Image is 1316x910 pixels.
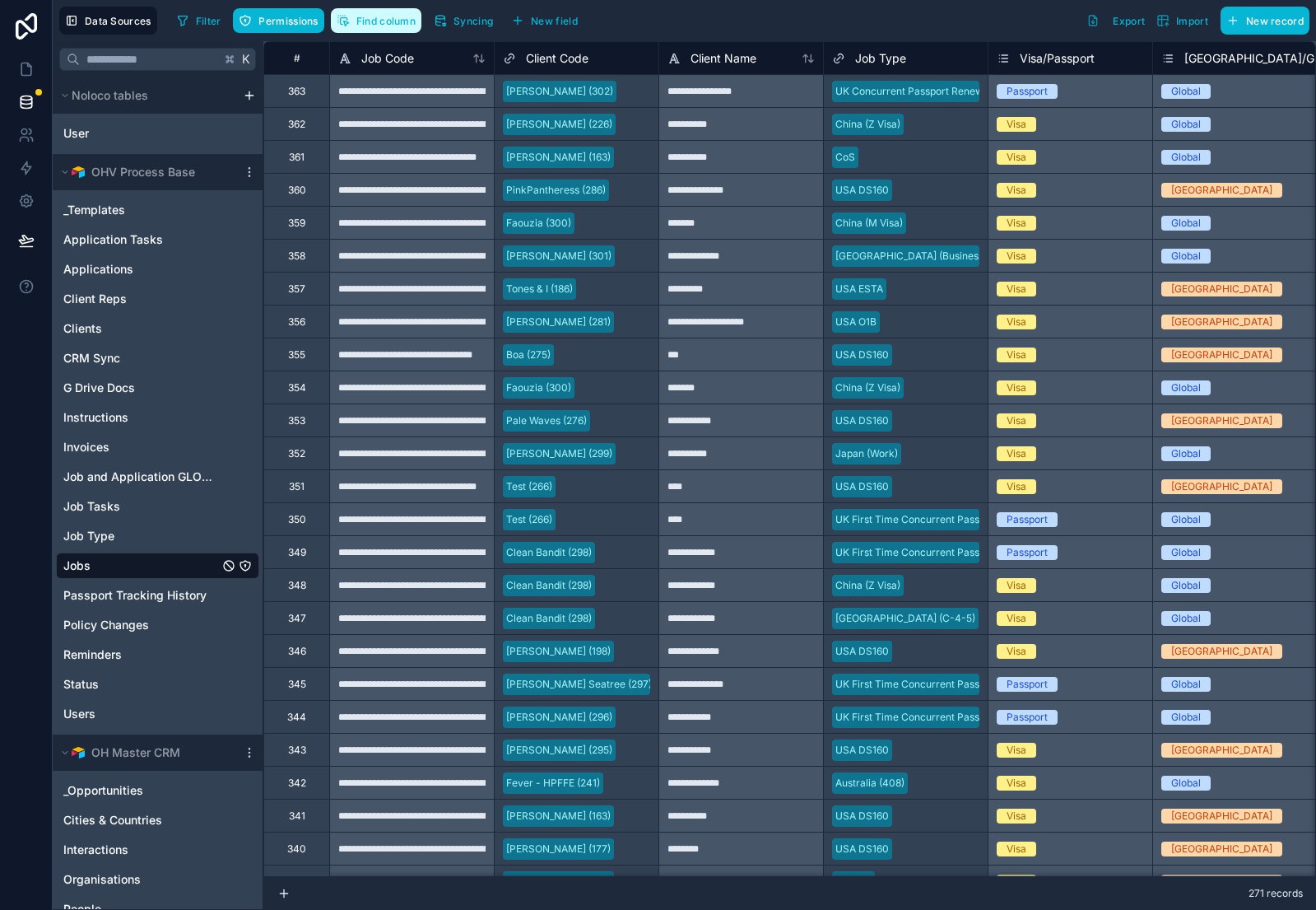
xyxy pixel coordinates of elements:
div: Pale Waves (276) [506,413,587,428]
span: Import [1176,15,1208,27]
div: UK Concurrent Passport Renewal [835,84,992,99]
button: New record [1221,7,1309,35]
div: Faouzia (300) [506,380,571,395]
span: New record [1246,15,1304,27]
div: 359 [288,217,305,230]
div: 351 [289,480,305,493]
div: Australia (408) [835,776,904,791]
a: Syncing [428,8,505,33]
div: China (Z Visa) [835,117,900,132]
div: [PERSON_NAME] (281) [506,315,611,329]
button: Import [1151,7,1214,35]
div: UK First Time Concurrent Passport [835,677,998,692]
div: 339 [288,875,305,889]
div: USA DS160 [835,842,889,856]
div: 357 [288,282,305,296]
div: [PERSON_NAME] (302) [506,84,613,99]
div: China (Z Visa) [835,380,900,395]
button: Filter [170,8,227,33]
div: USA DS160 [835,183,889,198]
span: Find column [356,15,416,27]
div: USA DS160 [835,809,889,824]
div: 348 [288,579,306,592]
button: New field [505,8,584,33]
div: 341 [289,810,305,823]
div: 355 [288,348,305,362]
span: Export [1113,15,1145,27]
span: Job Type [855,50,906,67]
div: UK First Time Concurrent Passport [835,545,998,560]
div: 344 [287,711,306,724]
div: Clean Bandit (298) [506,611,592,626]
div: 349 [288,546,306,559]
div: CoS [835,150,855,165]
div: 342 [288,777,306,790]
span: Client Name [691,50,756,67]
div: 356 [288,315,305,329]
div: Clean Bandit (298) [506,578,592,593]
div: [GEOGRAPHIC_DATA] (C-4-5) [835,611,975,626]
div: USA ESTA [835,282,883,296]
span: Job Code [361,50,414,67]
span: Client Code [526,50,588,67]
button: Find column [331,8,421,33]
div: USA O2 [835,875,872,889]
div: 340 [287,842,306,856]
div: 350 [288,513,306,526]
button: Export [1081,7,1151,35]
div: USA DS160 [835,644,889,659]
div: [PERSON_NAME] Seatree (297) [506,677,652,692]
div: [PERSON_NAME] (226) [506,117,612,132]
div: 362 [288,118,305,131]
div: USA DS160 [835,348,889,362]
span: K [240,54,252,65]
div: USA DS160 [835,743,889,758]
div: [PERSON_NAME] (163) [506,150,611,165]
span: Syncing [453,15,493,27]
div: Faouzia (300) [506,216,571,231]
span: 271 records [1249,887,1303,900]
div: 346 [288,645,306,658]
button: Data Sources [59,7,157,35]
span: Data Sources [85,15,151,27]
div: 347 [288,612,306,625]
span: New field [531,15,578,27]
div: [PERSON_NAME] (296) [506,710,612,725]
div: [PERSON_NAME] (299) [506,446,612,461]
div: 361 [289,151,305,164]
div: [PERSON_NAME] (301) [506,249,611,264]
div: 353 [288,414,305,427]
button: Permissions [233,8,323,33]
a: Permissions [233,8,330,33]
div: UK First Time Concurrent Passport [835,710,998,725]
div: PinkPantheress (286) [506,183,606,198]
div: China (Z Visa) [835,578,900,593]
div: 358 [288,250,305,263]
span: Permissions [258,15,318,27]
div: 345 [288,678,306,691]
div: USA DS160 [835,479,889,494]
div: Test (266) [506,479,552,494]
button: Syncing [428,8,499,33]
div: Boa (275) [506,348,551,362]
div: # [277,52,317,64]
div: 360 [288,184,306,197]
div: Test (266) [506,512,552,527]
div: China (M Visa) [835,216,903,231]
div: Fever - HPFFE (241) [506,776,600,791]
div: Tones & I (186) [506,282,573,296]
div: [GEOGRAPHIC_DATA] (Business) [835,249,987,264]
div: 363 [288,85,305,98]
div: [PERSON_NAME] (177) [506,842,611,856]
div: 343 [288,744,306,757]
div: 354 [288,381,306,394]
div: [PERSON_NAME] (198) [506,644,611,659]
span: Visa/Passport [1020,50,1095,67]
div: USA DS160 [835,413,889,428]
a: New record [1214,7,1309,35]
div: [PERSON_NAME] (295) [506,743,612,758]
div: [PERSON_NAME] (163) [506,809,611,824]
div: [PERSON_NAME] (163) [506,875,611,889]
div: Japan (Work) [835,446,898,461]
span: Filter [196,15,221,27]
